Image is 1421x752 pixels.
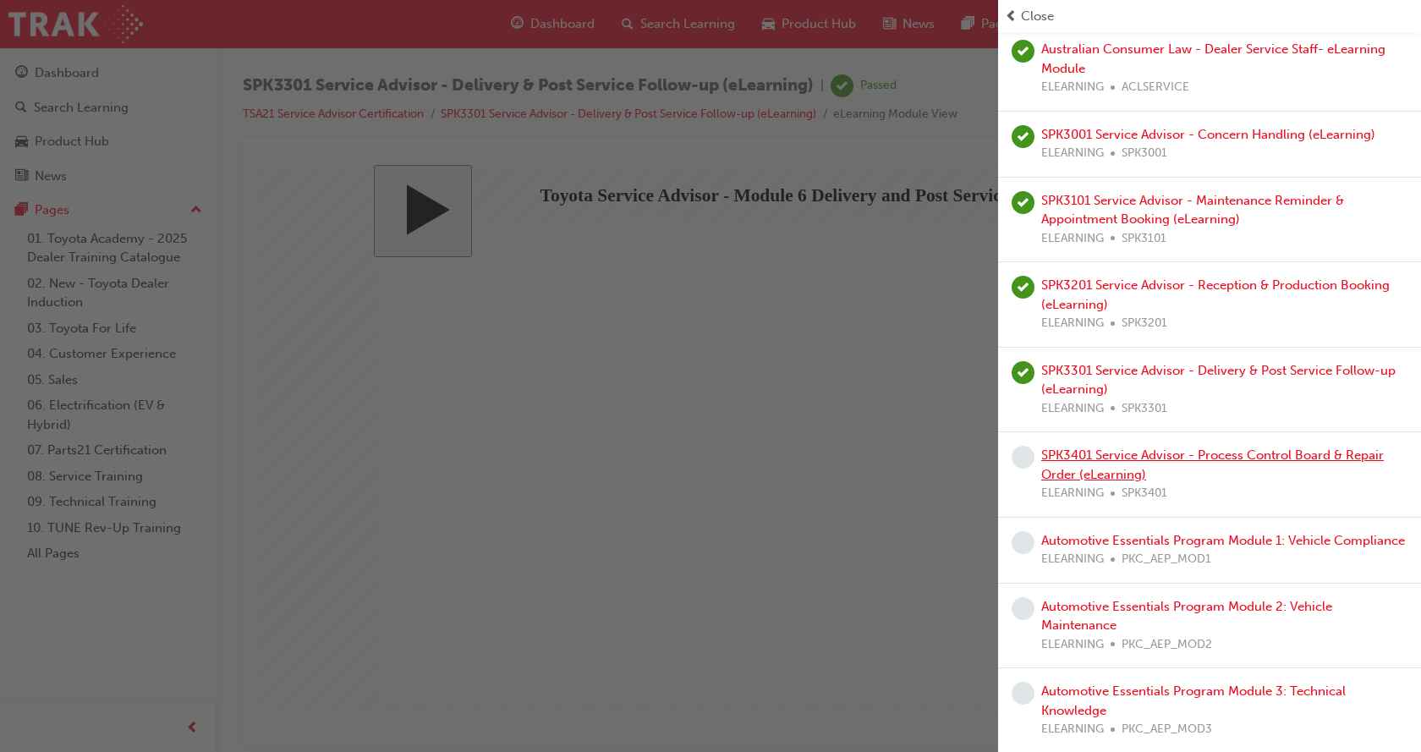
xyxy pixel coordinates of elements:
[1041,599,1332,634] a: Automotive Essentials Program Module 2: Vehicle Maintenance
[1041,314,1104,333] span: ELEARNING
[1041,193,1344,228] a: SPK3101 Service Advisor - Maintenance Reminder & Appointment Booking (eLearning)
[1122,229,1166,249] span: SPK3101
[1122,484,1167,503] span: SPK3401
[1012,531,1034,554] span: learningRecordVerb_NONE-icon
[1012,361,1034,384] span: learningRecordVerb_PASS-icon
[1041,144,1104,163] span: ELEARNING
[1012,597,1034,620] span: learningRecordVerb_NONE-icon
[1012,191,1034,214] span: learningRecordVerb_PASS-icon
[1041,484,1104,503] span: ELEARNING
[1122,78,1189,97] span: ACLSERVICE
[1122,720,1212,739] span: PKC_AEP_MOD3
[1012,125,1034,148] span: learningRecordVerb_PASS-icon
[1005,7,1018,26] span: prev-icon
[1041,277,1390,312] a: SPK3201 Service Advisor - Reception & Production Booking (eLearning)
[1041,78,1104,97] span: ELEARNING
[1041,683,1346,718] a: Automotive Essentials Program Module 3: Technical Knowledge
[1041,447,1384,482] a: SPK3401 Service Advisor - Process Control Board & Repair Order (eLearning)
[1041,127,1375,142] a: SPK3001 Service Advisor - Concern Handling (eLearning)
[1122,550,1211,569] span: PKC_AEP_MOD1
[1041,720,1104,739] span: ELEARNING
[1041,363,1396,398] a: SPK3301 Service Advisor - Delivery & Post Service Follow-up (eLearning)
[1005,7,1414,26] button: prev-iconClose
[1041,635,1104,655] span: ELEARNING
[1041,550,1104,569] span: ELEARNING
[1041,533,1405,548] a: Automotive Essentials Program Module 1: Vehicle Compliance
[1041,399,1104,419] span: ELEARNING
[1122,144,1167,163] span: SPK3001
[1122,314,1167,333] span: SPK3201
[1041,229,1104,249] span: ELEARNING
[1012,682,1034,705] span: learningRecordVerb_NONE-icon
[1012,40,1034,63] span: learningRecordVerb_PASS-icon
[1122,399,1167,419] span: SPK3301
[1012,446,1034,469] span: learningRecordVerb_NONE-icon
[1012,276,1034,299] span: learningRecordVerb_PASS-icon
[1122,635,1212,655] span: PKC_AEP_MOD2
[1041,41,1385,76] a: Australian Consumer Law - Dealer Service Staff- eLearning Module
[1021,7,1054,26] span: Close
